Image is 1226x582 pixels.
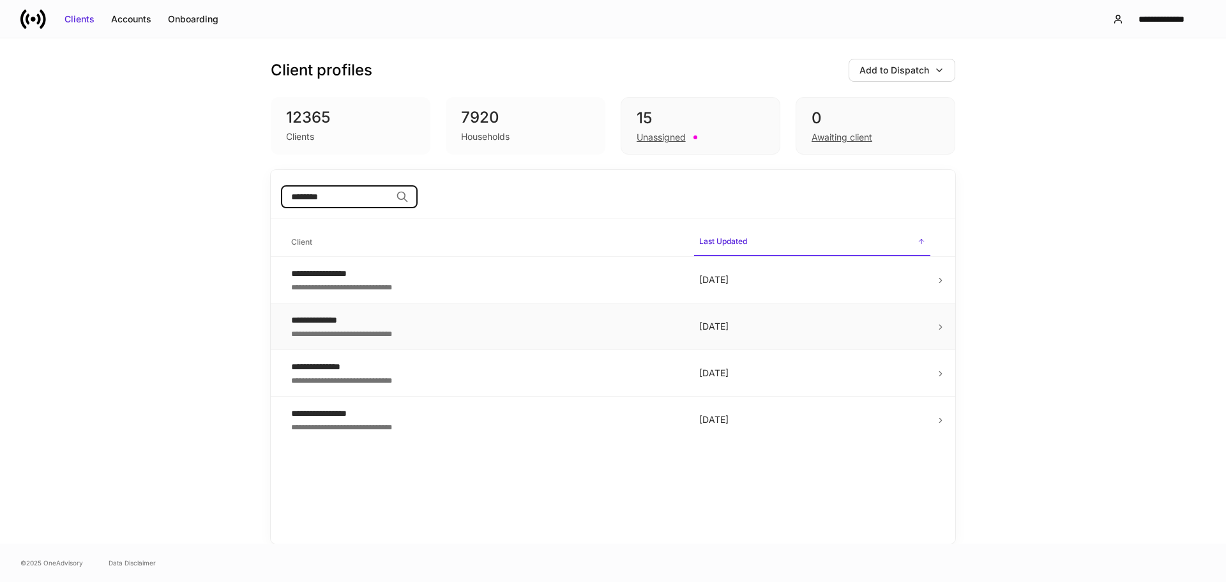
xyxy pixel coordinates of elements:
[461,107,590,128] div: 7920
[103,9,160,29] button: Accounts
[64,13,95,26] div: Clients
[286,229,684,256] span: Client
[286,130,314,143] div: Clients
[699,413,925,426] p: [DATE]
[109,558,156,568] a: Data Disclaimer
[812,108,939,128] div: 0
[111,13,151,26] div: Accounts
[291,236,312,248] h6: Client
[621,97,780,155] div: 15Unassigned
[694,229,930,256] span: Last Updated
[56,9,103,29] button: Clients
[168,13,218,26] div: Onboarding
[271,60,372,80] h3: Client profiles
[796,97,955,155] div: 0Awaiting client
[637,108,764,128] div: 15
[699,320,925,333] p: [DATE]
[461,130,510,143] div: Households
[160,9,227,29] button: Onboarding
[286,107,415,128] div: 12365
[699,235,747,247] h6: Last Updated
[812,131,872,144] div: Awaiting client
[637,131,686,144] div: Unassigned
[859,64,929,77] div: Add to Dispatch
[699,367,925,379] p: [DATE]
[20,558,83,568] span: © 2025 OneAdvisory
[849,59,955,82] button: Add to Dispatch
[699,273,925,286] p: [DATE]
